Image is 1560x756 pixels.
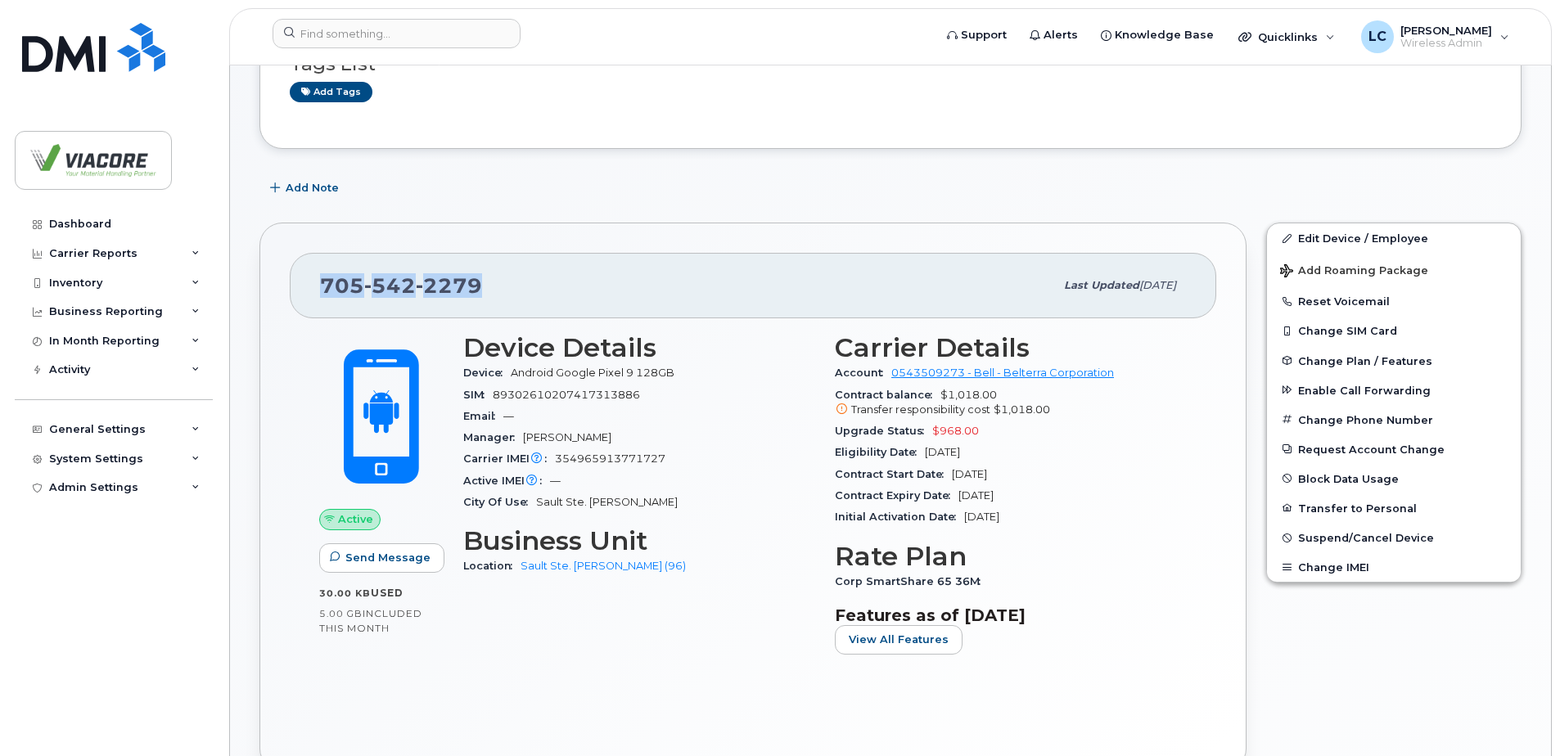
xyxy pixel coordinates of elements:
[463,560,521,572] span: Location
[536,496,678,508] span: Sault Ste. [PERSON_NAME]
[835,542,1187,571] h3: Rate Plan
[463,410,503,422] span: Email
[1267,376,1521,405] button: Enable Call Forwarding
[835,389,940,401] span: Contract balance
[1258,30,1318,43] span: Quicklinks
[1267,523,1521,552] button: Suspend/Cancel Device
[1089,19,1225,52] a: Knowledge Base
[961,27,1007,43] span: Support
[1400,24,1492,37] span: [PERSON_NAME]
[493,389,640,401] span: 89302610207417313886
[835,489,958,502] span: Contract Expiry Date
[503,410,514,422] span: —
[1267,346,1521,376] button: Change Plan / Features
[1064,279,1139,291] span: Last updated
[345,550,431,565] span: Send Message
[511,367,674,379] span: Android Google Pixel 9 128GB
[835,389,1187,418] span: $1,018.00
[891,367,1114,379] a: 0543509273 - Bell - Belterra Corporation
[320,273,482,298] span: 705
[338,511,373,527] span: Active
[463,475,550,487] span: Active IMEI
[932,425,979,437] span: $968.00
[835,425,932,437] span: Upgrade Status
[849,632,949,647] span: View All Features
[463,389,493,401] span: SIM
[463,431,523,443] span: Manager
[936,19,1018,52] a: Support
[463,526,815,556] h3: Business Unit
[550,475,561,487] span: —
[521,560,686,572] a: Sault Ste. [PERSON_NAME] (96)
[1298,354,1432,367] span: Change Plan / Features
[463,496,536,508] span: City Of Use
[319,587,371,599] span: 30.00 KB
[463,367,511,379] span: Device
[1280,264,1428,280] span: Add Roaming Package
[1267,552,1521,582] button: Change IMEI
[1400,37,1492,50] span: Wireless Admin
[835,468,952,480] span: Contract Start Date
[1267,286,1521,316] button: Reset Voicemail
[1298,532,1434,544] span: Suspend/Cancel Device
[319,607,422,634] span: included this month
[1139,279,1176,291] span: [DATE]
[958,489,994,502] span: [DATE]
[835,605,1187,625] h3: Features as of [DATE]
[952,468,987,480] span: [DATE]
[1267,464,1521,493] button: Block Data Usage
[835,333,1187,362] h3: Carrier Details
[1350,20,1521,53] div: Lyndon Calapini
[371,587,404,599] span: used
[1115,27,1214,43] span: Knowledge Base
[835,625,963,655] button: View All Features
[835,511,964,523] span: Initial Activation Date
[364,273,416,298] span: 542
[851,403,990,416] span: Transfer responsibility cost
[1298,384,1431,396] span: Enable Call Forwarding
[835,575,989,587] span: Corp SmartShare 65 36M
[835,446,925,458] span: Eligibility Date
[259,173,353,203] button: Add Note
[964,511,999,523] span: [DATE]
[1267,316,1521,345] button: Change SIM Card
[463,452,555,465] span: Carrier IMEI
[1267,434,1521,464] button: Request Account Change
[286,180,339,196] span: Add Note
[523,431,611,443] span: [PERSON_NAME]
[463,333,815,362] h3: Device Details
[555,452,665,465] span: 354965913771727
[273,19,521,48] input: Find something...
[1018,19,1089,52] a: Alerts
[1267,493,1521,523] button: Transfer to Personal
[1227,20,1346,53] div: Quicklinks
[290,82,372,102] a: Add tags
[319,608,363,619] span: 5.00 GB
[1267,253,1521,286] button: Add Roaming Package
[994,403,1050,416] span: $1,018.00
[1267,405,1521,434] button: Change Phone Number
[835,367,891,379] span: Account
[319,543,444,573] button: Send Message
[925,446,960,458] span: [DATE]
[1267,223,1521,253] a: Edit Device / Employee
[1044,27,1078,43] span: Alerts
[416,273,482,298] span: 2279
[1368,27,1386,47] span: LC
[290,54,1491,74] h3: Tags List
